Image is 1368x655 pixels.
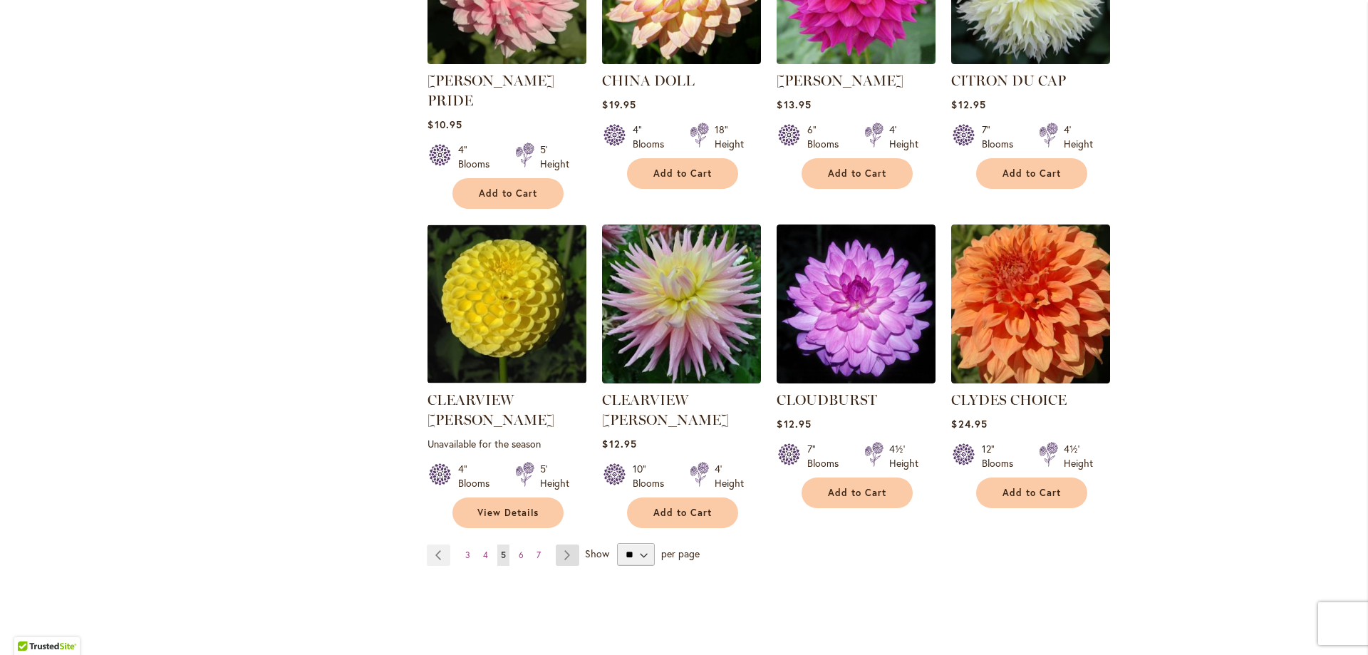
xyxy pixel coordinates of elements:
a: CHILSON'S PRIDE [427,53,586,67]
div: 4" Blooms [458,462,498,490]
span: 6 [519,550,524,560]
a: 7 [533,545,544,566]
div: 4" Blooms [633,123,673,151]
a: 6 [515,545,527,566]
span: $24.95 [951,417,987,430]
img: Clearview Jonas [602,225,761,383]
div: 4" Blooms [458,143,498,171]
div: 4' Height [889,123,918,151]
div: 7" Blooms [982,123,1022,151]
span: Add to Cart [479,187,537,200]
a: 3 [462,545,474,566]
span: Add to Cart [828,487,886,499]
button: Add to Cart [802,158,913,189]
span: $13.95 [777,98,811,111]
a: View Details [452,497,564,528]
span: $12.95 [602,437,636,450]
span: $12.95 [951,98,985,111]
span: Add to Cart [653,507,712,519]
a: CITRON DU CAP [951,72,1066,89]
span: Show [585,547,609,560]
a: CHINA DOLL [602,53,761,67]
div: 12" Blooms [982,442,1022,470]
div: 5' Height [540,143,569,171]
span: 7 [537,550,541,560]
div: 4½' Height [889,442,918,470]
button: Add to Cart [976,158,1087,189]
a: 4 [480,545,492,566]
a: CLEARVIEW [PERSON_NAME] [602,391,729,428]
a: CLEARVIEW DANIEL [427,373,586,386]
span: 4 [483,550,488,560]
span: 3 [465,550,470,560]
a: Clearview Jonas [602,373,761,386]
button: Add to Cart [627,158,738,189]
span: View Details [477,507,539,519]
button: Add to Cart [627,497,738,528]
a: [PERSON_NAME] PRIDE [427,72,554,109]
a: CLYDES CHOICE [951,391,1067,408]
div: 4' Height [1064,123,1093,151]
button: Add to Cart [802,478,913,508]
span: $10.95 [427,118,462,131]
span: 5 [501,550,506,560]
p: Unavailable for the season [427,437,586,450]
div: 6" Blooms [807,123,847,151]
span: Add to Cart [1002,487,1061,499]
div: 5' Height [540,462,569,490]
a: Cloudburst [777,373,936,386]
div: 10" Blooms [633,462,673,490]
a: CLOUDBURST [777,391,877,408]
span: $19.95 [602,98,636,111]
span: $12.95 [777,417,811,430]
img: CLEARVIEW DANIEL [427,225,586,383]
div: 4½' Height [1064,442,1093,470]
span: Add to Cart [1002,167,1061,180]
span: Add to Cart [828,167,886,180]
button: Add to Cart [976,478,1087,508]
img: Cloudburst [777,225,936,383]
a: CLEARVIEW [PERSON_NAME] [427,391,554,428]
span: Add to Cart [653,167,712,180]
iframe: Launch Accessibility Center [11,604,51,644]
span: per page [661,547,700,560]
a: CHINA DOLL [602,72,695,89]
div: 18" Height [715,123,744,151]
a: Clyde's Choice [951,373,1110,386]
img: Clyde's Choice [951,225,1110,383]
button: Add to Cart [452,178,564,209]
a: CITRON DU CAP [951,53,1110,67]
div: 4' Height [715,462,744,490]
a: [PERSON_NAME] [777,72,903,89]
div: 7" Blooms [807,442,847,470]
a: CHLOE JANAE [777,53,936,67]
